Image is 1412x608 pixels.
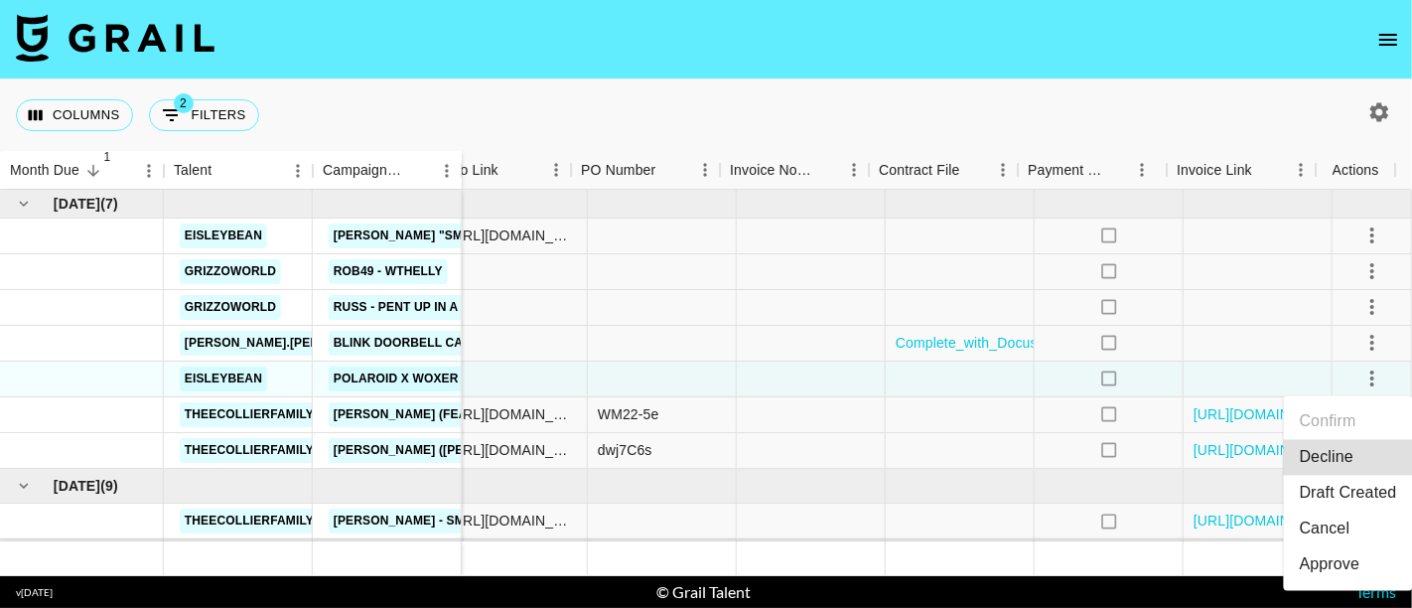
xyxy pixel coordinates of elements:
[1355,326,1389,360] button: select merge strategy
[149,99,259,131] button: Show filters
[404,157,432,185] button: Sort
[1018,151,1167,190] div: Payment Sent
[598,440,652,460] div: dwj7C6s
[541,155,571,185] button: Menu
[1252,156,1280,184] button: Sort
[432,151,498,190] div: Video Link
[449,440,577,460] div: https://www.instagram.com/reel/DMQ7WhRymTB/?igsh=MXcybHQyZjNvZzA3Ng%3D%3D
[174,93,194,113] span: 2
[329,295,542,320] a: Russ - Pent Up in a Penthouse
[100,476,118,496] span: ( 9 )
[1355,219,1389,252] button: select merge strategy
[79,157,107,185] button: Sort
[432,156,462,186] button: Menu
[1194,440,1343,460] a: [URL][DOMAIN_NAME]
[811,156,839,184] button: Sort
[180,509,319,533] a: theecollierfamily
[449,404,577,424] div: https://www.instagram.com/reel/DM_Ha9QPTp7/?igsh=MWQ3dTFpY2JjeDAzZg%3D%3D
[10,190,38,218] button: hide children
[1105,156,1133,184] button: Sort
[1177,151,1252,190] div: Invoice Link
[329,331,515,356] a: Blink Doorbell Campaign
[571,151,720,190] div: PO Number
[598,404,659,424] div: WM22-5e
[655,156,683,184] button: Sort
[329,509,540,533] a: [PERSON_NAME] - Small Hands
[1355,254,1389,288] button: select merge strategy
[869,151,1018,190] div: Contract File
[690,155,720,185] button: Menu
[1194,511,1343,531] a: [URL][DOMAIN_NAME]
[180,367,267,391] a: eisleybean
[16,14,214,62] img: Grail Talent
[839,155,869,185] button: Menu
[97,147,117,167] span: 1
[10,151,79,190] div: Month Due
[988,155,1018,185] button: Menu
[283,156,313,186] button: Menu
[449,511,577,531] div: https://www.tiktok.com/@theecollierfamily/video/7522579426492566814
[1286,155,1316,185] button: Menu
[16,99,133,131] button: Select columns
[212,157,239,185] button: Sort
[1127,155,1157,185] button: Menu
[164,151,313,190] div: Talent
[16,586,53,599] div: v [DATE]
[449,226,577,245] div: https://www.tiktok.com/@eisleybean/video/7539643253059046687?_t=ZT-8yxwRzTUbYz&_r=1
[879,151,959,190] div: Contract File
[329,259,448,284] a: ROB49 - WTHELLY
[959,156,987,184] button: Sort
[180,438,319,463] a: theecollierfamily
[1316,151,1395,190] div: Actions
[180,331,397,356] a: [PERSON_NAME].[PERSON_NAME]
[54,476,100,496] span: [DATE]
[10,472,38,500] button: hide children
[329,367,532,391] a: Polaroid X Woxer Campaign
[1355,290,1389,324] button: select merge strategy
[1333,151,1379,190] div: Actions
[498,156,526,184] button: Sort
[422,151,571,190] div: Video Link
[581,151,655,190] div: PO Number
[329,402,732,427] a: [PERSON_NAME] (feat. [PERSON_NAME]) - [GEOGRAPHIC_DATA]
[329,438,554,463] a: [PERSON_NAME] ([PERSON_NAME])
[323,151,404,190] div: Campaign (Type)
[1355,362,1389,395] button: select merge strategy
[657,582,752,602] div: © Grail Talent
[180,224,267,248] a: eisleybean
[313,151,462,190] div: Campaign (Type)
[730,151,811,190] div: Invoice Notes
[1028,151,1105,190] div: Payment Sent
[134,156,164,186] button: Menu
[896,333,1245,353] a: Complete_with_Docusign_Amazon_Blink_-_IA_-_M.pdf
[180,259,281,284] a: grizzoworld
[329,224,571,248] a: [PERSON_NAME] "Smoking Section"
[1167,151,1316,190] div: Invoice Link
[100,194,118,214] span: ( 7 )
[180,295,281,320] a: grizzoworld
[180,402,319,427] a: theecollierfamily
[54,194,100,214] span: [DATE]
[1300,553,1360,577] div: Approve
[1368,20,1408,60] button: open drawer
[720,151,869,190] div: Invoice Notes
[1194,404,1343,424] a: [URL][DOMAIN_NAME]
[1355,582,1396,601] a: Terms
[174,151,212,190] div: Talent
